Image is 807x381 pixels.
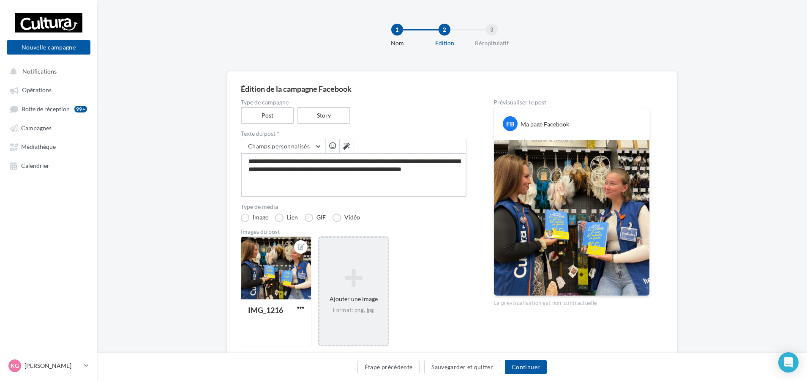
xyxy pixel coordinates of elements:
div: Images du post [241,229,466,235]
a: Boîte de réception99+ [5,101,92,117]
div: 3 [486,24,498,36]
div: IMG_1216 [248,305,283,315]
span: Calendrier [21,162,49,169]
div: Nom [370,39,424,47]
button: Notifications [5,63,89,79]
span: Boîte de réception [22,105,70,112]
div: Open Intercom Messenger [778,352,799,373]
label: Image [241,214,268,222]
button: Étape précédente [357,360,420,374]
p: [PERSON_NAME] [25,362,81,370]
label: Type de média [241,204,466,210]
button: Continuer [505,360,547,374]
span: Champs personnalisés [248,143,310,150]
div: 2 [439,24,450,36]
label: Texte du post * [241,131,466,137]
a: Opérations [5,82,92,97]
a: Calendrier [5,158,92,173]
label: GIF [305,214,326,222]
div: La prévisualisation est non-contractuelle [493,296,650,307]
a: Campagnes [5,120,92,135]
div: Ma page Facebook [521,120,569,129]
div: Récapitulatif [465,39,519,47]
label: Story [297,107,351,124]
div: 99+ [74,106,87,112]
a: Médiathèque [5,139,92,154]
label: Type de campagne [241,99,466,105]
button: Nouvelle campagne [7,40,90,55]
a: KG [PERSON_NAME] [7,358,90,374]
div: FB [503,116,518,131]
span: Médiathèque [21,143,56,151]
label: Post [241,107,294,124]
button: Sauvegarder et quitter [424,360,500,374]
label: Lien [275,214,298,222]
div: Édition de la campagne Facebook [241,85,663,93]
div: Edition [417,39,472,47]
label: Vidéo [333,214,360,222]
div: Prévisualiser le post [493,99,650,105]
span: Notifications [22,68,57,75]
div: 1 [391,24,403,36]
button: Champs personnalisés [241,139,325,153]
span: Opérations [22,87,52,94]
span: Campagnes [21,124,52,132]
span: KG [11,362,19,370]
